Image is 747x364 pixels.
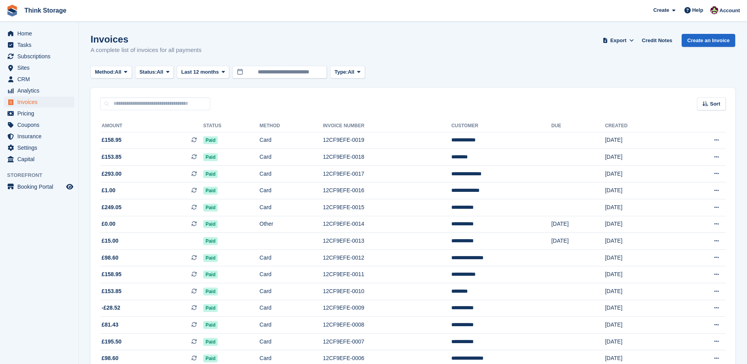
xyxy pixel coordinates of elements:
[203,237,218,245] span: Paid
[17,51,65,62] span: Subscriptions
[323,317,451,334] td: 12CF9EFE-0008
[157,68,163,76] span: All
[95,68,115,76] span: Method:
[203,136,218,144] span: Paid
[102,254,119,262] span: £98.60
[610,37,627,45] span: Export
[4,28,74,39] a: menu
[4,131,74,142] a: menu
[639,34,675,47] a: Credit Notes
[260,182,323,199] td: Card
[710,100,720,108] span: Sort
[203,170,218,178] span: Paid
[323,149,451,166] td: 12CF9EFE-0018
[260,149,323,166] td: Card
[605,233,675,250] td: [DATE]
[17,154,65,165] span: Capital
[203,338,218,346] span: Paid
[323,199,451,216] td: 12CF9EFE-0015
[102,153,122,161] span: £153.85
[260,249,323,266] td: Card
[682,34,735,47] a: Create an Invoice
[102,287,122,295] span: £153.85
[605,149,675,166] td: [DATE]
[17,142,65,153] span: Settings
[451,120,551,132] th: Customer
[323,165,451,182] td: 12CF9EFE-0017
[17,108,65,119] span: Pricing
[653,6,669,14] span: Create
[260,165,323,182] td: Card
[710,6,718,14] img: Donna
[260,216,323,233] td: Other
[4,108,74,119] a: menu
[605,266,675,283] td: [DATE]
[91,46,202,55] p: A complete list of invoices for all payments
[139,68,157,76] span: Status:
[334,68,348,76] span: Type:
[21,4,70,17] a: Think Storage
[605,317,675,334] td: [DATE]
[65,182,74,191] a: Preview store
[605,120,675,132] th: Created
[102,270,122,279] span: £158.95
[4,51,74,62] a: menu
[17,97,65,108] span: Invoices
[102,220,115,228] span: £0.00
[102,338,122,346] span: £195.50
[4,74,74,85] a: menu
[7,171,78,179] span: Storefront
[203,254,218,262] span: Paid
[203,220,218,228] span: Paid
[551,120,605,132] th: Due
[323,182,451,199] td: 12CF9EFE-0016
[17,28,65,39] span: Home
[4,119,74,130] a: menu
[17,119,65,130] span: Coupons
[323,300,451,317] td: 12CF9EFE-0009
[102,321,119,329] span: £81.43
[102,170,122,178] span: £293.00
[605,283,675,300] td: [DATE]
[260,266,323,283] td: Card
[601,34,636,47] button: Export
[260,132,323,149] td: Card
[323,120,451,132] th: Invoice Number
[91,66,132,79] button: Method: All
[260,317,323,334] td: Card
[348,68,354,76] span: All
[260,199,323,216] td: Card
[323,266,451,283] td: 12CF9EFE-0011
[260,333,323,350] td: Card
[4,39,74,50] a: menu
[605,182,675,199] td: [DATE]
[260,120,323,132] th: Method
[181,68,219,76] span: Last 12 months
[605,300,675,317] td: [DATE]
[323,216,451,233] td: 12CF9EFE-0014
[260,283,323,300] td: Card
[102,237,119,245] span: £15.00
[605,333,675,350] td: [DATE]
[203,304,218,312] span: Paid
[323,333,451,350] td: 12CF9EFE-0007
[102,354,119,362] span: £98.60
[605,165,675,182] td: [DATE]
[330,66,365,79] button: Type: All
[605,132,675,149] td: [DATE]
[203,204,218,212] span: Paid
[100,120,203,132] th: Amount
[605,249,675,266] td: [DATE]
[4,181,74,192] a: menu
[719,7,740,15] span: Account
[17,131,65,142] span: Insurance
[17,74,65,85] span: CRM
[17,62,65,73] span: Sites
[17,39,65,50] span: Tasks
[102,203,122,212] span: £249.05
[203,120,260,132] th: Status
[177,66,229,79] button: Last 12 months
[135,66,174,79] button: Status: All
[203,153,218,161] span: Paid
[4,62,74,73] a: menu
